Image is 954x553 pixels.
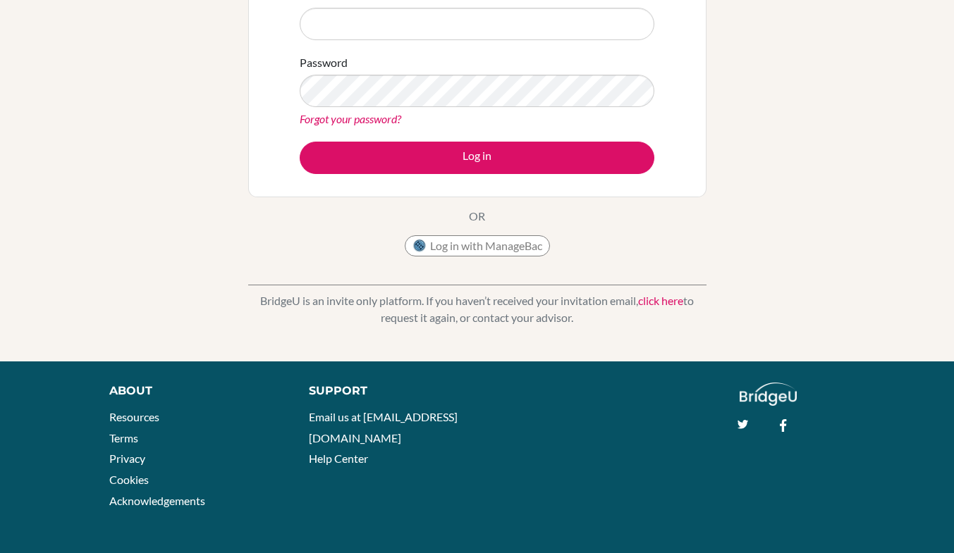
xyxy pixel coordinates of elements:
label: Password [300,54,348,71]
a: Resources [109,410,159,423]
a: Help Center [309,452,368,465]
a: Terms [109,431,138,445]
a: Email us at [EMAIL_ADDRESS][DOMAIN_NAME] [309,410,458,445]
div: Support [309,383,463,399]
a: click here [638,294,683,307]
button: Log in with ManageBac [405,235,550,256]
a: Cookies [109,473,149,486]
button: Log in [300,142,654,174]
a: Acknowledgements [109,494,205,507]
div: About [109,383,277,399]
p: OR [469,208,485,225]
img: logo_white@2x-f4f0deed5e89b7ecb1c2cc34c3e3d731f90f0f143d5ea2071677605dd97b5244.png [740,383,797,406]
a: Privacy [109,452,145,465]
a: Forgot your password? [300,112,401,125]
p: BridgeU is an invite only platform. If you haven’t received your invitation email, to request it ... [248,292,707,326]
